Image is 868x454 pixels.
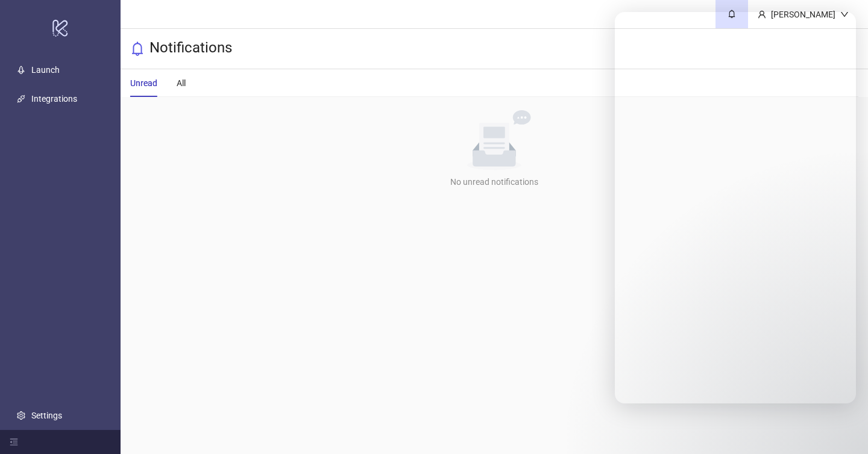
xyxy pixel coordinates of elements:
[130,42,145,56] span: bell
[130,76,157,90] div: Unread
[10,438,18,446] span: menu-fold
[766,8,840,21] div: [PERSON_NAME]
[840,10,849,19] span: down
[31,94,77,104] a: Integrations
[758,10,766,19] span: user
[728,10,736,18] span: bell
[31,65,60,75] a: Launch
[31,411,62,420] a: Settings
[177,76,186,90] div: All
[827,413,856,442] iframe: Intercom live chat
[125,175,863,188] div: No unread notifications
[149,39,232,59] h3: Notifications
[615,12,856,403] iframe: Intercom live chat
